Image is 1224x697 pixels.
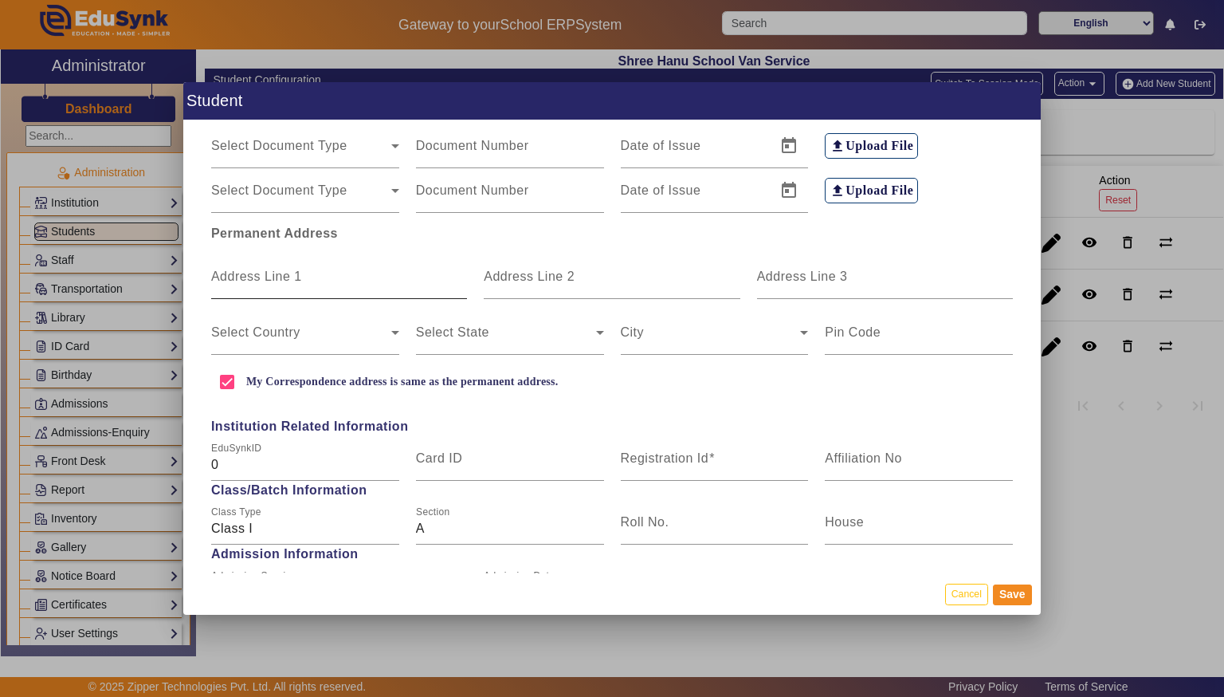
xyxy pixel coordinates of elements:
mat-label: House [825,515,864,529]
mat-label: Address Line 3 [757,270,848,283]
mat-label: Select Document Type [211,183,347,197]
mat-label: Affiliation No [825,451,902,465]
input: Card ID [416,455,604,475]
mat-label: Roll No. [621,515,669,529]
mat-label: Address Line 2 [484,270,575,283]
h6: Upload File [845,183,913,198]
button: Open calendar [770,171,808,210]
mat-label: Pin Code [825,325,881,339]
b: Permanent Address [211,226,338,240]
input: House [825,519,1013,538]
mat-label: Class Type [211,507,261,518]
mat-label: Select State [416,325,489,339]
input: Address Line 2 [484,274,739,293]
h6: Upload File [845,138,913,153]
mat-label: Select Document Type [211,139,347,152]
input: Class Type [211,519,399,538]
span: Select Document Type [211,187,391,207]
h1: Student [183,82,1040,120]
span: Admission Information [202,545,1021,564]
button: Open calendar [770,127,808,165]
span: Select Document Type [211,143,391,162]
mat-label: Document Number [416,139,529,152]
mat-label: Section [416,507,450,518]
input: Address Line 1 [211,274,467,293]
button: Open calendar [702,567,740,605]
mat-label: Select Country [211,325,300,339]
label: My Correspondence address is same as the permanent address. [243,375,559,388]
mat-label: Admission Session [211,571,297,581]
input: Address Line 3 [757,274,1013,293]
mat-label: Card ID [416,451,463,465]
input: Section [416,519,604,538]
mat-label: Date of Issue [621,139,701,152]
input: Affiliation No [825,455,1013,475]
mat-label: City [621,325,645,339]
mat-label: Document Number [416,183,529,197]
mat-icon: file_upload [830,138,845,154]
mat-label: Registration Id [621,451,709,465]
mat-label: Date of Issue [621,183,701,197]
input: Pin Code [825,329,1013,348]
mat-label: Address Line 1 [211,270,302,283]
mat-label: Admission Date [484,571,555,581]
input: Roll No. [621,519,809,538]
span: Institution Related Information [202,417,1021,436]
button: Cancel [945,584,988,605]
input: EduSynkID [211,455,399,475]
span: Class/Batch Information [202,481,1021,500]
mat-label: EduSynkID [211,443,261,454]
mat-icon: file_upload [830,183,845,199]
button: Save [993,585,1032,605]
